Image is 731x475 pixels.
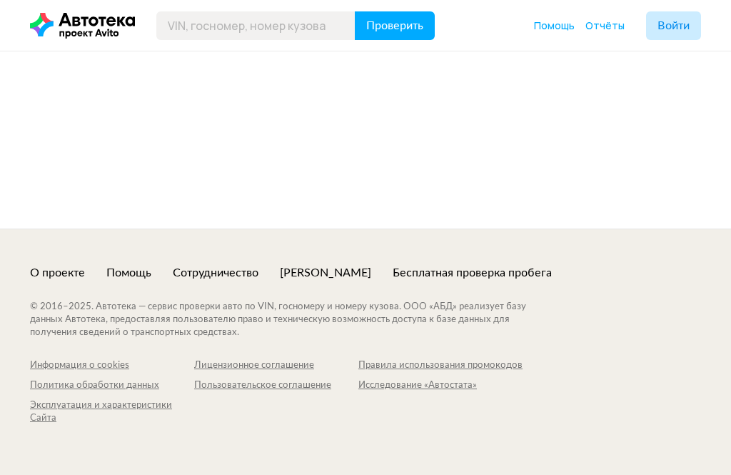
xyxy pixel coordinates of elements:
[30,399,194,425] a: Эксплуатация и характеристики Сайта
[585,19,625,32] span: Отчёты
[358,359,523,372] a: Правила использования промокодов
[534,19,575,33] a: Помощь
[393,265,552,281] a: Бесплатная проверка пробега
[156,11,356,40] input: VIN, госномер, номер кузова
[646,11,701,40] button: Войти
[355,11,435,40] button: Проверить
[30,379,194,392] a: Политика обработки данных
[534,19,575,32] span: Помощь
[194,359,358,372] a: Лицензионное соглашение
[358,379,523,392] a: Исследование «Автостата»
[30,359,194,372] a: Информация о cookies
[30,265,85,281] a: О проекте
[366,20,423,31] span: Проверить
[106,265,151,281] a: Помощь
[173,265,258,281] a: Сотрудничество
[280,265,371,281] a: [PERSON_NAME]
[30,301,555,339] div: © 2016– 2025 . Автотека — сервис проверки авто по VIN, госномеру и номеру кузова. ООО «АБД» реали...
[585,19,625,33] a: Отчёты
[657,20,690,31] span: Войти
[194,379,358,392] a: Пользовательское соглашение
